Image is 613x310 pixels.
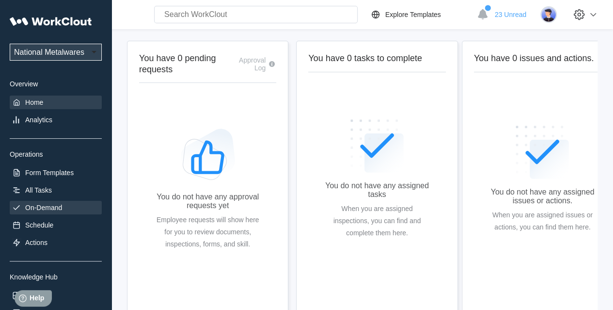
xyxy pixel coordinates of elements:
[540,6,557,23] img: user-5.png
[154,6,358,23] input: Search WorkClout
[10,236,102,249] a: Actions
[233,56,266,72] div: Approval Log
[10,80,102,88] div: Overview
[10,166,102,179] a: Form Templates
[370,9,472,20] a: Explore Templates
[10,218,102,232] a: Schedule
[308,53,445,64] h2: You have 0 tasks to complete
[474,53,611,64] h2: You have 0 issues and actions.
[139,53,233,75] h2: You have 0 pending requests
[489,209,596,233] div: When you are assigned issues or actions, you can find them here.
[10,113,102,127] a: Analytics
[25,204,62,212] div: On-Demand
[25,186,52,194] div: All Tasks
[489,188,596,205] div: You do not have any assigned issues or actions.
[10,150,102,158] div: Operations
[25,169,74,177] div: Form Templates
[10,201,102,214] a: On-Demand
[10,183,102,197] a: All Tasks
[25,239,47,246] div: Actions
[324,203,430,239] div: When you are assigned inspections, you can find and complete them here.
[25,116,52,124] div: Analytics
[155,214,261,250] div: Employee requests will show here for you to review documents, inspections, forms, and skill.
[10,289,102,302] a: Assets
[25,221,53,229] div: Schedule
[495,11,526,18] span: 23 Unread
[10,273,102,281] div: Knowledge Hub
[155,193,261,210] div: You do not have any approval requests yet
[25,98,43,106] div: Home
[10,96,102,109] a: Home
[324,181,430,199] div: You do not have any assigned tasks
[385,11,441,18] div: Explore Templates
